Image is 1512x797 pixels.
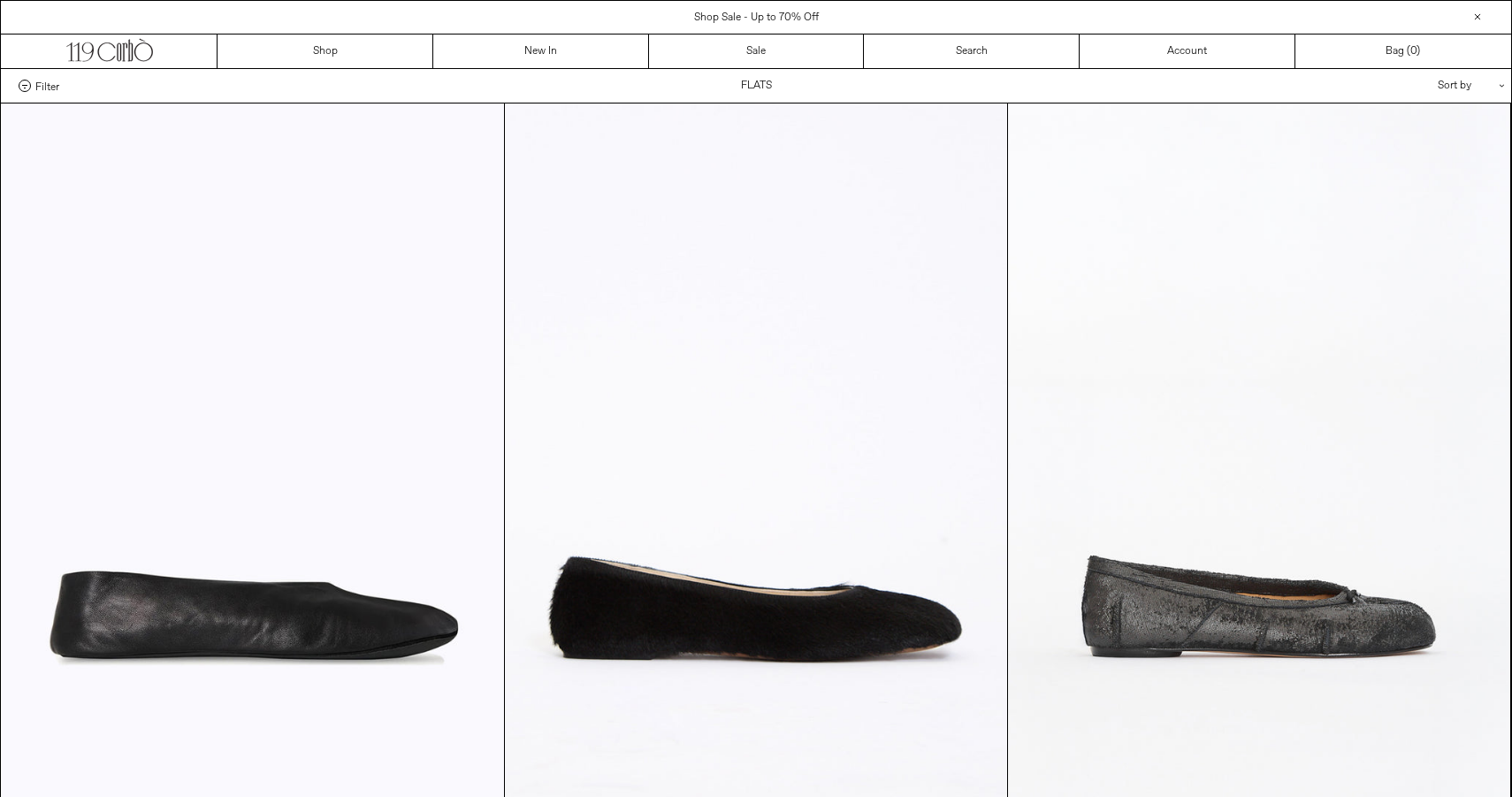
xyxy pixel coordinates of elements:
[694,11,819,25] a: Shop Sale - Up to 70% Off
[649,34,865,68] a: Sale
[1080,34,1295,68] a: Account
[35,80,59,92] span: Filter
[1410,44,1417,58] span: 0
[1334,69,1493,103] div: Sort by
[433,34,649,68] a: New In
[1295,34,1511,68] a: Bag ()
[1410,43,1420,59] span: )
[218,34,433,68] a: Shop
[864,34,1080,68] a: Search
